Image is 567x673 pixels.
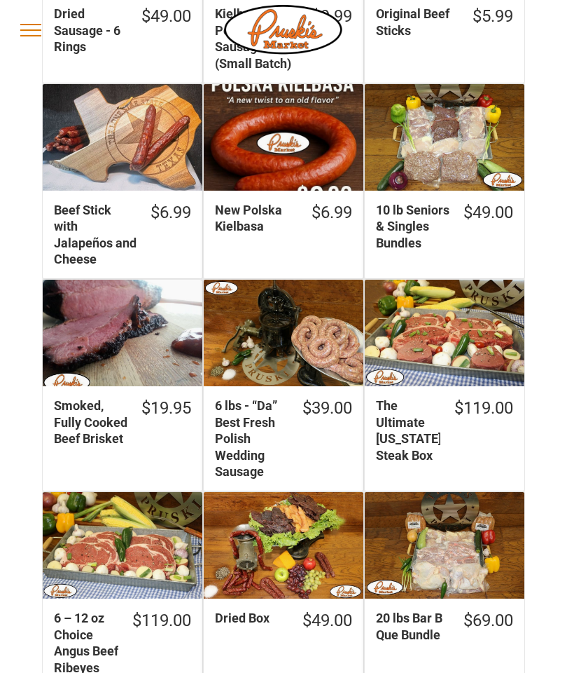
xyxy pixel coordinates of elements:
[463,202,513,224] div: $49.00
[463,610,513,632] div: $69.00
[215,397,288,480] div: 6 lbs - “Da” Best Fresh Polish Wedding Sausage
[204,492,363,599] a: Dried Box
[215,610,288,626] div: Dried Box
[150,202,191,224] div: $6.99
[302,610,352,632] div: $49.00
[204,610,363,643] a: $49.00Dried Box
[376,610,449,643] div: 20 lbs Bar B Que Bundle
[43,492,202,599] a: 6 – 12 oz Choice Angus Beef Ribeyes
[43,280,202,386] a: Smoked, Fully Cooked Beef Brisket
[54,202,136,268] div: Beef Stick with Jalapeños and Cheese
[376,397,440,463] div: The Ultimate [US_STATE] Steak Box
[141,397,191,419] div: $19.95
[365,610,524,654] a: $69.0020 lbs Bar B Que Bundle
[132,610,191,632] div: $119.00
[204,202,363,246] a: $6.99New Polska Kielbasa
[365,397,524,475] a: $119.00The Ultimate [US_STATE] Steak Box
[204,280,363,386] a: 6 lbs - “Da” Best Fresh Polish Wedding Sausage
[376,202,449,251] div: 10 lb Seniors & Singles Bundles
[365,84,524,191] a: 10 lb Seniors &amp; Singles Bundles
[365,280,524,386] a: The Ultimate Texas Steak Box
[311,202,352,224] div: $6.99
[215,202,297,235] div: New Polska Kielbasa
[454,397,513,419] div: $119.00
[302,397,352,419] div: $39.00
[13,12,49,48] button: menu
[43,397,202,458] a: $19.95Smoked, Fully Cooked Beef Brisket
[204,397,363,491] a: $39.006 lbs - “Da” Best Fresh Polish Wedding Sausage
[54,397,127,447] div: Smoked, Fully Cooked Beef Brisket
[43,202,202,279] a: $6.99Beef Stick with Jalapeños and Cheese
[43,84,202,191] a: Beef Stick with Jalapeños and Cheese
[204,84,363,191] a: New Polska Kielbasa
[365,492,524,599] a: 20 lbs Bar B Que Bundle
[365,202,524,262] a: $49.0010 lb Seniors & Singles Bundles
